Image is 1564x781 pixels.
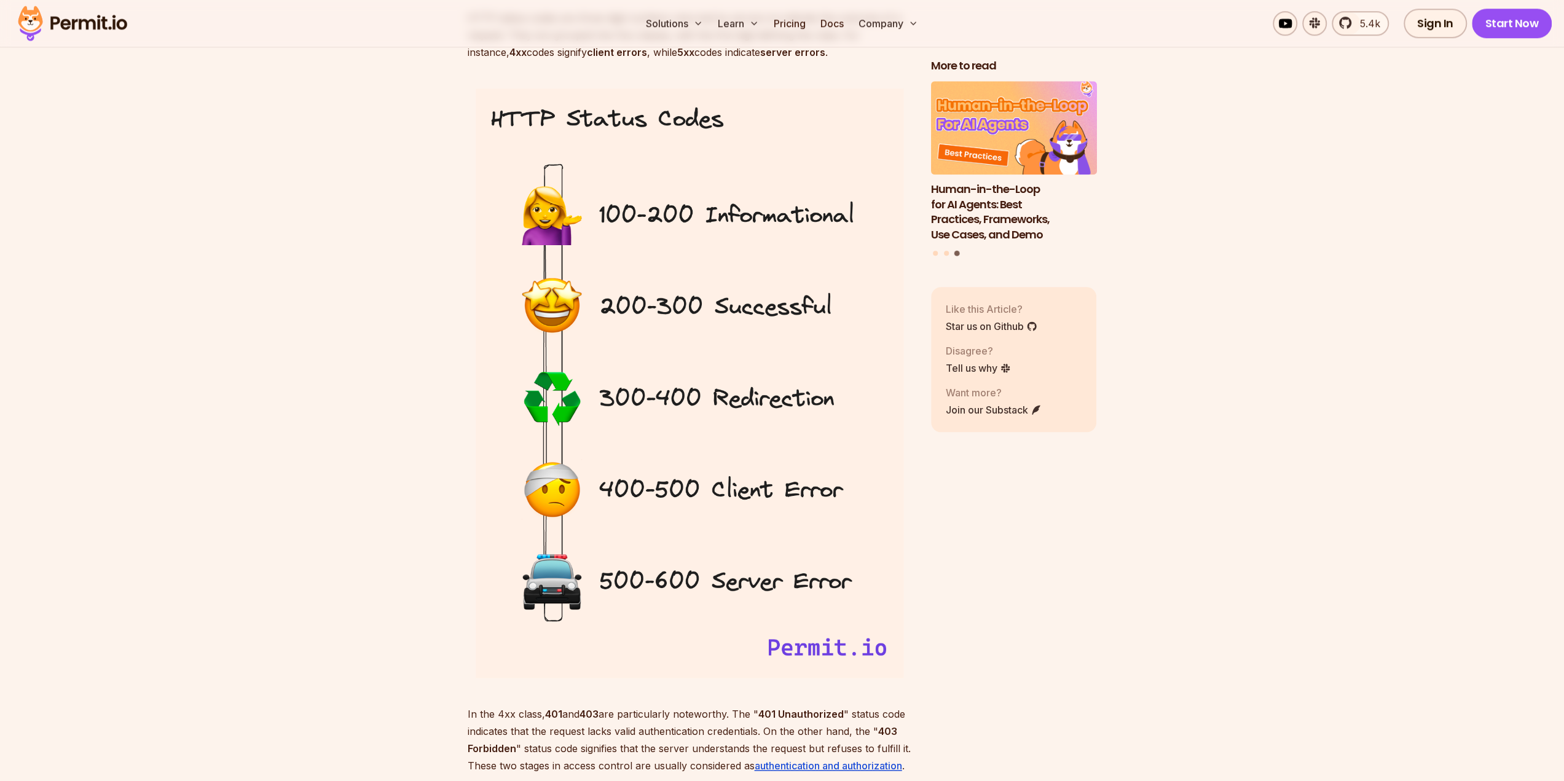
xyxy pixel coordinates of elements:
button: Solutions [641,11,708,36]
a: 5.4k [1332,11,1389,36]
button: Go to slide 2 [944,251,949,256]
h2: More to read [931,59,1097,74]
a: Human-in-the-Loop for AI Agents: Best Practices, Frameworks, Use Cases, and DemoHuman-in-the-Loop... [931,82,1097,243]
p: Want more? [946,385,1042,400]
button: Go to slide 3 [954,251,960,256]
a: Pricing [769,11,811,36]
strong: client errors [587,46,647,58]
p: Disagree? [946,343,1011,358]
a: Start Now [1472,9,1552,38]
a: Star us on Github [946,319,1037,334]
strong: 401 [545,708,562,720]
strong: 403 Forbidden [468,725,897,755]
a: Join our Substack [946,402,1042,417]
a: authentication and authorization [755,759,902,772]
button: Company [854,11,923,36]
li: 3 of 3 [931,82,1097,243]
strong: 5xx [677,46,694,58]
strong: server errors [760,46,825,58]
a: Tell us why [946,361,1011,375]
button: Learn [713,11,764,36]
span: 5.4k [1353,16,1380,31]
a: Sign In [1404,9,1467,38]
p: Like this Article? [946,302,1037,316]
strong: 401 Unauthorized [758,708,844,720]
strong: 4xx [509,46,527,58]
div: Posts [931,82,1097,258]
p: In the 4xx class, and are particularly noteworthy. The " " status code indicates that the request... [468,705,911,774]
strong: 403 [580,708,599,720]
a: Docs [815,11,849,36]
h3: Human-in-the-Loop for AI Agents: Best Practices, Frameworks, Use Cases, and Demo [931,182,1097,243]
img: Human-in-the-Loop for AI Agents: Best Practices, Frameworks, Use Cases, and Demo [931,82,1097,175]
img: Permit logo [12,2,133,44]
button: Go to slide 1 [933,251,938,256]
img: image.png [468,80,911,686]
